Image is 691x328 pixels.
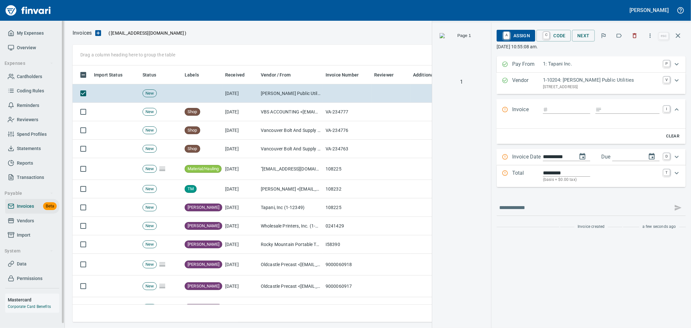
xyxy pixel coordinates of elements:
a: D [663,153,670,159]
span: Overview [17,44,36,52]
span: Cardholders [17,73,42,81]
div: Expand [497,99,686,121]
p: Invoices [73,29,92,37]
p: Vendor [512,76,543,90]
span: [EMAIL_ADDRESS][DOMAIN_NAME] [110,30,185,36]
a: Vendors [5,214,59,228]
p: Invoice [512,106,543,114]
a: Overview [5,41,59,55]
p: [DATE] 10:55:08 am. [497,43,686,50]
p: 1 [460,78,463,86]
a: C [543,32,549,39]
button: Discard [628,29,642,43]
span: Beta [43,203,57,210]
span: Material/Hauling [185,166,221,172]
span: Import Status [94,71,122,79]
span: Reminders [17,101,39,110]
span: New [143,109,156,115]
span: Coding Rules [17,87,44,95]
td: 9000060916 [323,297,372,319]
span: New [143,283,156,289]
span: Reviewer [374,71,394,79]
td: VA-234763 [323,140,372,158]
td: 9000060917 [323,275,372,297]
button: Upload an Invoice [92,29,105,37]
button: Payable [2,187,56,199]
a: Data [5,257,59,271]
span: Shop [185,127,200,134]
span: Payable [5,189,53,197]
span: [PERSON_NAME] [185,205,222,211]
a: A [503,32,510,39]
td: Vancouver Bolt And Supply Inc (1-11067) [258,121,323,140]
span: New [143,166,156,172]
span: Status [143,71,156,79]
td: [DATE] [223,198,258,217]
span: Received [225,71,253,79]
span: [PERSON_NAME] [185,223,222,229]
span: Import [17,231,30,239]
span: This records your message into the invoice and notifies anyone mentioned [670,200,686,216]
span: Spend Profiles [17,130,47,138]
p: ( ) [105,30,187,36]
button: CCode [536,30,571,41]
a: Permissions [5,271,59,286]
span: Reviewers [17,116,38,124]
button: AAssign [497,30,535,41]
a: V [663,76,670,83]
td: [DATE] [223,297,258,319]
span: Close invoice [657,28,686,43]
p: Drag a column heading here to group the table [80,52,175,58]
span: [PERSON_NAME] [185,283,222,289]
a: I [663,106,670,112]
span: Expenses [5,59,53,67]
p: Due [601,153,632,161]
p: Total [512,169,543,183]
td: 9000060918 [323,254,372,275]
span: Vendor / From [261,71,299,79]
span: Received [225,71,245,79]
span: Invoices [17,202,34,210]
div: Expand [497,149,686,165]
td: [DATE] [223,121,258,140]
td: Oldcastle Precast <[EMAIL_ADDRESS][DOMAIN_NAME]> [258,275,323,297]
a: T [663,169,670,176]
span: Import Status [94,71,131,79]
span: Data [17,260,27,268]
td: 0241429 [323,217,372,235]
span: New [143,146,156,152]
td: Tapani, Inc (1-12349) [258,198,323,217]
span: New [143,127,156,134]
button: Clear [662,131,683,141]
span: Permissions [17,275,42,283]
td: [DATE] [223,254,258,275]
td: Oldcastle Precast <[EMAIL_ADDRESS][DOMAIN_NAME]> [258,254,323,275]
span: Code [542,30,566,41]
span: New [143,223,156,229]
td: 108225 [323,158,372,180]
nav: breadcrumb [73,29,92,37]
span: Reports [17,159,33,167]
button: Flag [596,29,611,43]
span: Shop [185,146,200,152]
span: Statements [17,145,41,153]
svg: Invoice number [543,106,548,113]
a: Spend Profiles [5,127,59,142]
span: Labels [185,71,199,79]
td: [DATE] [223,84,258,103]
span: Next [577,32,590,40]
span: New [143,262,156,268]
p: 1: Tapani Inc. [543,60,660,68]
td: [DATE] [223,180,258,198]
p: [STREET_ADDRESS] [543,84,660,90]
td: Wholesale Printers, Inc. (1-24339) [258,217,323,235]
td: [DATE] [223,140,258,158]
td: Oldcastle Precast <[EMAIL_ADDRESS][DOMAIN_NAME]> [258,297,323,319]
span: Transactions [17,173,44,182]
p: Invoice Date [512,153,543,161]
span: New [143,186,156,192]
td: VA-234776 [323,121,372,140]
a: InvoicesBeta [5,199,59,214]
div: Expand [497,73,686,94]
h5: [PERSON_NAME] [630,7,669,14]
